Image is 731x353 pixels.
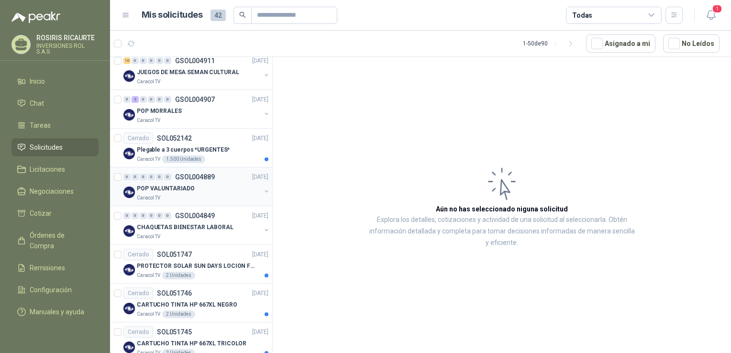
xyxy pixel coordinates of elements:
[11,303,99,321] a: Manuales y ayuda
[11,11,60,23] img: Logo peakr
[140,96,147,103] div: 0
[137,300,237,309] p: CARTUCHO TINTA HP 667XL NEGRO
[30,120,51,131] span: Tareas
[137,117,160,124] p: Caracol TV
[156,212,163,219] div: 0
[30,76,45,87] span: Inicio
[110,245,272,284] a: CerradoSOL051747[DATE] Company LogoPROTECTOR SOLAR SUN DAYS LOCION FPS 50 CAJA X 24 UNCaracol TV2...
[140,174,147,180] div: 0
[123,187,135,198] img: Company Logo
[148,57,155,64] div: 0
[11,94,99,112] a: Chat
[123,303,135,314] img: Company Logo
[123,94,270,124] a: 0 2 0 0 0 0 GSOL004907[DATE] Company LogoPOP MORRALESCaracol TV
[11,259,99,277] a: Remisiones
[110,284,272,322] a: CerradoSOL051746[DATE] Company LogoCARTUCHO TINTA HP 667XL NEGROCaracol TV2 Unidades
[157,135,192,142] p: SOL052142
[712,4,722,13] span: 1
[586,34,655,53] button: Asignado a mi
[164,96,171,103] div: 0
[157,251,192,258] p: SOL051747
[164,212,171,219] div: 0
[156,174,163,180] div: 0
[137,233,160,241] p: Caracol TV
[30,263,65,273] span: Remisiones
[137,262,256,271] p: PROTECTOR SOLAR SUN DAYS LOCION FPS 50 CAJA X 24 UN
[175,212,215,219] p: GSOL004849
[123,55,270,86] a: 10 0 0 0 0 0 GSOL004911[DATE] Company LogoJUEGOS DE MESA SEMAN CULTURALCaracol TV
[436,204,568,214] h3: Aún no has seleccionado niguna solicitud
[137,223,233,232] p: CHAQUETAS BIENESTAR LABORAL
[123,70,135,82] img: Company Logo
[11,182,99,200] a: Negociaciones
[123,210,270,241] a: 0 0 0 0 0 0 GSOL004849[DATE] Company LogoCHAQUETAS BIENESTAR LABORALCaracol TV
[162,310,195,318] div: 2 Unidades
[164,174,171,180] div: 0
[137,155,160,163] p: Caracol TV
[123,109,135,121] img: Company Logo
[123,132,153,144] div: Cerrado
[252,289,268,298] p: [DATE]
[137,107,182,116] p: POP MORRALES
[148,212,155,219] div: 0
[11,160,99,178] a: Licitaciones
[148,96,155,103] div: 0
[137,145,230,154] p: Plegable a 3 cuerpos *URGENTES*
[30,164,65,175] span: Licitaciones
[36,34,99,41] p: ROSIRIS RICAURTE
[123,249,153,260] div: Cerrado
[30,142,63,153] span: Solicitudes
[123,148,135,159] img: Company Logo
[123,326,153,338] div: Cerrado
[157,329,192,335] p: SOL051745
[132,212,139,219] div: 0
[157,290,192,297] p: SOL051746
[175,57,215,64] p: GSOL004911
[572,10,592,21] div: Todas
[156,96,163,103] div: 0
[137,339,246,348] p: CARTUCHO TINTA HP 667XL TRICOLOR
[162,272,195,279] div: 2 Unidades
[142,8,203,22] h1: Mis solicitudes
[164,57,171,64] div: 0
[368,214,635,249] p: Explora los detalles, cotizaciones y actividad de una solicitud al seleccionarla. Obtén informaci...
[137,78,160,86] p: Caracol TV
[132,174,139,180] div: 0
[137,272,160,279] p: Caracol TV
[30,230,89,251] span: Órdenes de Compra
[123,342,135,353] img: Company Logo
[137,194,160,202] p: Caracol TV
[175,96,215,103] p: GSOL004907
[252,134,268,143] p: [DATE]
[123,57,131,64] div: 10
[132,96,139,103] div: 2
[132,57,139,64] div: 0
[11,281,99,299] a: Configuración
[11,226,99,255] a: Órdenes de Compra
[252,173,268,182] p: [DATE]
[123,212,131,219] div: 0
[252,328,268,337] p: [DATE]
[663,34,720,53] button: No Leídos
[137,310,160,318] p: Caracol TV
[30,285,72,295] span: Configuración
[123,96,131,103] div: 0
[148,174,155,180] div: 0
[252,211,268,221] p: [DATE]
[140,212,147,219] div: 0
[30,208,52,219] span: Cotizar
[252,56,268,66] p: [DATE]
[11,72,99,90] a: Inicio
[30,186,74,197] span: Negociaciones
[137,68,239,77] p: JUEGOS DE MESA SEMAN CULTURAL
[137,184,195,193] p: POP VALUNTARIADO
[123,174,131,180] div: 0
[140,57,147,64] div: 0
[123,225,135,237] img: Company Logo
[11,138,99,156] a: Solicitudes
[123,287,153,299] div: Cerrado
[36,43,99,55] p: INVERSIONES ROL S.A.S
[123,171,270,202] a: 0 0 0 0 0 0 GSOL004889[DATE] Company LogoPOP VALUNTARIADOCaracol TV
[30,98,44,109] span: Chat
[210,10,226,21] span: 42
